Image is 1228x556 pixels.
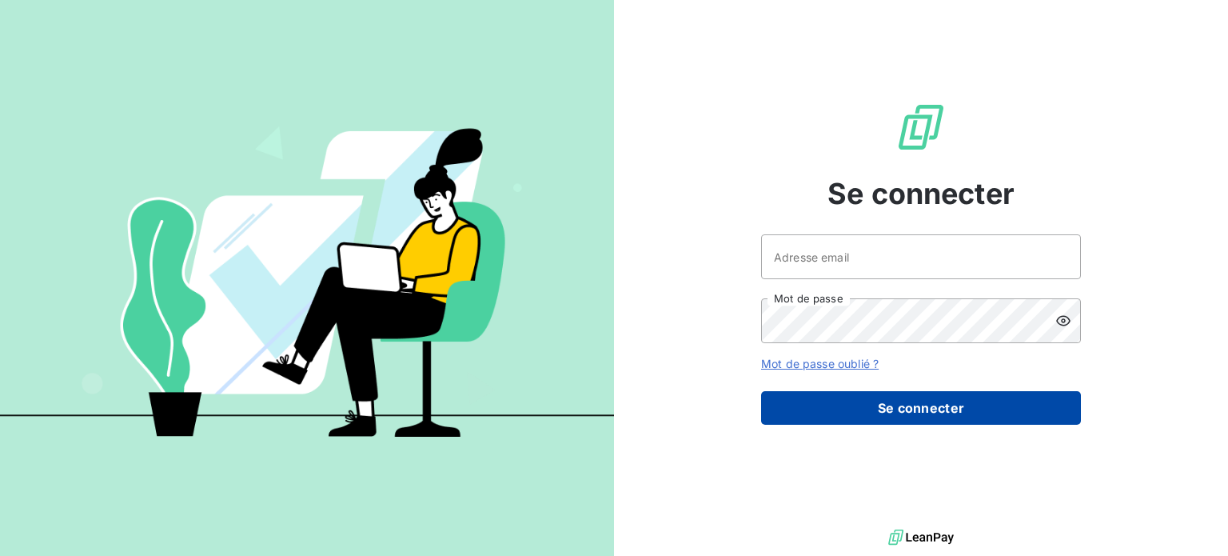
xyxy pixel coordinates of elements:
button: Se connecter [761,391,1081,425]
img: Logo LeanPay [895,102,947,153]
img: logo [888,526,954,550]
span: Se connecter [827,172,1015,215]
input: placeholder [761,234,1081,279]
a: Mot de passe oublié ? [761,357,879,370]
